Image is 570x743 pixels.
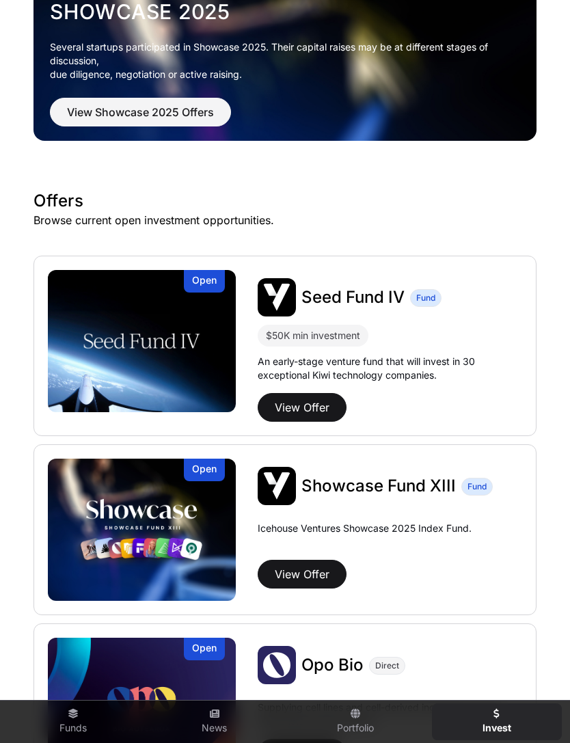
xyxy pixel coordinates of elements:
[184,270,225,293] div: Open
[48,270,236,412] img: Seed Fund IV
[502,677,570,743] div: 聊天小组件
[375,660,399,671] span: Direct
[301,655,364,675] span: Opo Bio
[432,703,562,740] a: Invest
[67,104,214,120] span: View Showcase 2025 Offers
[301,287,405,307] span: Seed Fund IV
[502,677,570,743] iframe: Chat Widget
[50,40,520,81] p: Several startups participated in Showcase 2025. Their capital raises may be at different stages o...
[467,481,487,492] span: Fund
[301,476,456,496] span: Showcase Fund XIII
[258,560,347,589] button: View Offer
[33,190,537,212] h1: Offers
[301,475,456,497] a: Showcase Fund XIII
[266,327,360,344] div: $50K min investment
[258,646,296,684] img: Opo Bio
[48,459,236,601] a: Showcase Fund XIIIOpen
[150,703,280,740] a: News
[416,293,435,303] span: Fund
[50,98,231,126] button: View Showcase 2025 Offers
[48,270,236,412] a: Seed Fund IVOpen
[33,212,537,228] p: Browse current open investment opportunities.
[184,638,225,660] div: Open
[301,286,405,308] a: Seed Fund IV
[48,459,236,601] img: Showcase Fund XIII
[258,355,522,382] p: An early-stage venture fund that will invest in 30 exceptional Kiwi technology companies.
[258,522,472,535] p: Icehouse Ventures Showcase 2025 Index Fund.
[50,111,231,125] a: View Showcase 2025 Offers
[258,393,347,422] button: View Offer
[258,278,296,316] img: Seed Fund IV
[184,459,225,481] div: Open
[8,703,139,740] a: Funds
[290,703,421,740] a: Portfolio
[258,467,296,505] img: Showcase Fund XIII
[258,325,368,347] div: $50K min investment
[301,654,364,676] a: Opo Bio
